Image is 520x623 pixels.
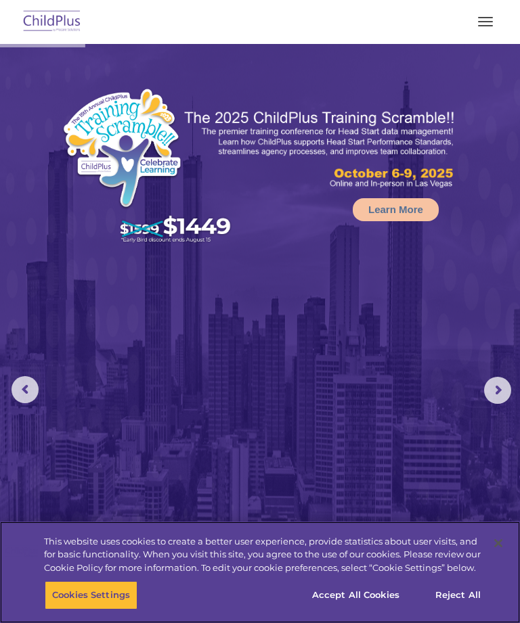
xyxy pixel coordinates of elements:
a: Learn More [353,198,439,221]
div: This website uses cookies to create a better user experience, provide statistics about user visit... [44,535,483,575]
button: Close [483,528,513,558]
img: ChildPlus by Procare Solutions [20,6,84,38]
button: Cookies Settings [45,581,137,609]
button: Reject All [416,581,500,609]
button: Accept All Cookies [305,581,407,609]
